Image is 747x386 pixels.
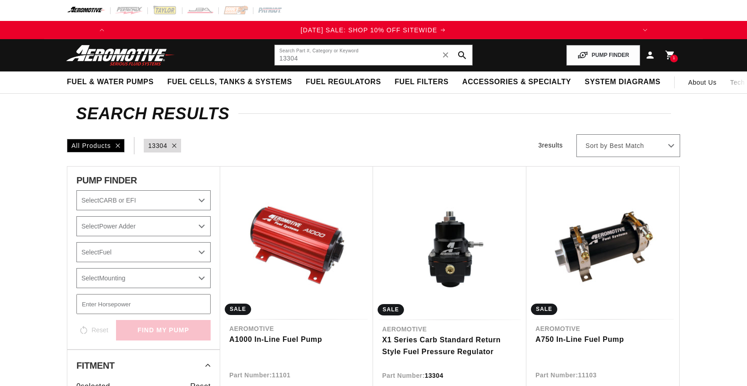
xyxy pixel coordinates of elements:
div: 1 of 3 [111,25,636,35]
img: Aeromotive [64,45,177,66]
summary: Fuel Filters [388,71,455,93]
span: System Diagrams [585,77,660,87]
span: Sort by [585,142,607,151]
span: Fuel Filters [394,77,449,87]
a: X1 Series Carb Standard Return Style Fuel Pressure Regulator [382,334,517,357]
select: Fuel [76,242,211,262]
span: [DATE] SALE: SHOP 10% OFF SITEWIDE [301,26,437,34]
button: PUMP FINDER [566,45,640,66]
span: About Us [688,79,717,86]
span: Fuel Cells, Tanks & Systems [167,77,292,87]
span: Fitment [76,361,115,370]
summary: System Diagrams [578,71,667,93]
div: Announcement [111,25,636,35]
a: About Us [681,71,723,93]
span: 3 results [538,142,563,149]
span: ✕ [442,48,450,62]
span: Fuel & Water Pumps [67,77,154,87]
button: Translation missing: en.sections.announcements.next_announcement [636,21,654,39]
select: Power Adder [76,216,211,236]
summary: Fuel Cells, Tanks & Systems [161,71,299,93]
a: 13304 [148,141,167,151]
a: [DATE] SALE: SHOP 10% OFF SITEWIDE [111,25,636,35]
span: PUMP FINDER [76,176,137,185]
span: Accessories & Specialty [462,77,571,87]
span: Fuel Regulators [306,77,381,87]
button: search button [452,45,472,65]
button: Translation missing: en.sections.announcements.previous_announcement [93,21,111,39]
span: 1 [673,55,676,62]
select: Sort by [576,134,680,157]
input: Enter Horsepower [76,294,211,314]
a: A1000 In-Line Fuel Pump [229,334,364,345]
select: Mounting [76,268,211,288]
summary: Fuel & Water Pumps [60,71,161,93]
select: CARB or EFI [76,190,211,210]
summary: Accessories & Specialty [455,71,578,93]
a: A750 In-Line Fuel Pump [535,334,670,345]
h2: Search Results [76,107,671,121]
div: All Products [67,139,125,152]
input: Search by Part Number, Category or Keyword [275,45,472,65]
slideshow-component: Translation missing: en.sections.announcements.announcement_bar [44,21,703,39]
summary: Fuel Regulators [299,71,388,93]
